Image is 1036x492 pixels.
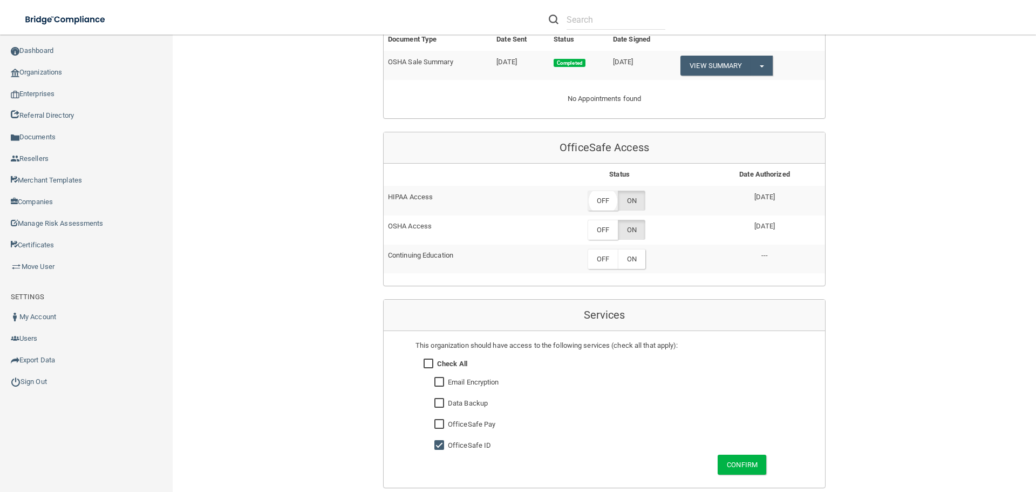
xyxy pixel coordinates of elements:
p: --- [708,249,821,262]
img: icon-users.e205127d.png [11,334,19,343]
p: [DATE] [708,220,821,233]
td: Continuing Education [384,245,535,273]
label: Data Backup [448,397,488,410]
th: Date Sent [492,29,549,51]
label: OFF [588,220,618,240]
label: OfficeSafe ID [448,439,491,452]
td: OSHA Sale Summary [384,51,492,80]
span: Completed [554,59,585,68]
label: ON [618,220,645,240]
img: ic_user_dark.df1a06c3.png [11,313,19,321]
label: ON [618,191,645,211]
label: OfficeSafe Pay [448,418,495,431]
img: ic_power_dark.7ecde6b1.png [11,377,21,387]
img: ic_dashboard_dark.d01f4a41.png [11,47,19,56]
img: ic-search.3b580494.png [549,15,558,24]
div: No Appointments found [384,92,825,118]
div: OfficeSafe Access [384,132,825,164]
th: Status [549,29,609,51]
button: Confirm [718,455,766,475]
div: Services [384,300,825,331]
a: View Summary [680,56,751,76]
img: ic_reseller.de258add.png [11,154,19,163]
div: This organization should have access to the following services (check all that apply): [415,339,793,352]
label: OFF [588,249,618,269]
p: [DATE] [708,191,821,204]
img: enterprise.0d942306.png [11,91,19,98]
img: organization-icon.f8decf85.png [11,69,19,77]
label: ON [618,249,645,269]
img: briefcase.64adab9b.png [11,261,22,272]
label: OFF [588,191,618,211]
th: Document Type [384,29,492,51]
input: Search [567,10,665,30]
th: Date Signed [609,29,676,51]
label: SETTINGS [11,291,44,304]
img: icon-export.b9366987.png [11,356,19,365]
img: bridge_compliance_login_screen.278c3ca4.svg [16,9,115,31]
label: Email Encryption [448,376,499,389]
th: Status [535,164,704,186]
td: [DATE] [609,51,676,80]
td: [DATE] [492,51,549,80]
td: HIPAA Access [384,186,535,215]
strong: Check All [437,360,467,368]
td: OSHA Access [384,215,535,245]
th: Date Authorized [704,164,825,186]
img: icon-documents.8dae5593.png [11,133,19,142]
